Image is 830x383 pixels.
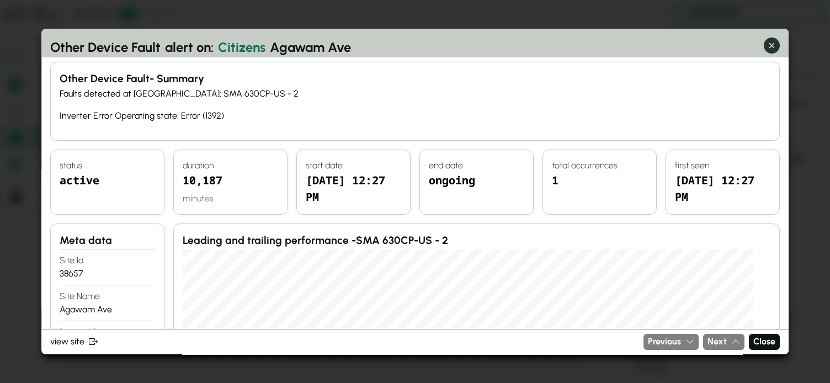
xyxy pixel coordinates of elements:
h4: start date [306,159,401,172]
button: Previous [643,334,699,350]
h3: Leading and trailing performance - SMA 630CP-US - 2 [183,233,770,249]
div: Agawam Ave [60,303,155,316]
button: Next [703,334,744,350]
h4: first seen [675,159,770,172]
h3: Meta data [60,233,155,249]
h4: site name [60,290,155,303]
h4: duration [183,159,278,172]
h2: alert on: Agawam Ave [50,38,780,57]
div: ongoing [429,172,524,205]
h4: end date [429,159,524,172]
h4: site id [60,254,155,267]
span: other device fault [50,38,161,57]
a: view site [50,336,639,349]
span: other device fault [60,72,150,85]
h3: - Summary [60,71,770,87]
div: 1 [552,172,647,205]
p: Faults detected at [GEOGRAPHIC_DATA]: SMA 630CP-US - 2 [60,87,770,100]
div: 38657 [60,267,155,280]
div: [DATE] 12:27 PM [675,172,770,205]
p: Inverter Error Operating state: Error (1392) [60,109,770,123]
div: [DATE] 12:27 PM [306,172,401,205]
span: Citizens [218,38,265,57]
h4: device id [60,326,155,339]
div: 10,187 [183,172,278,192]
div: active [60,172,155,205]
h4: total occurrences [552,159,647,172]
button: Close [749,334,780,350]
h4: status [60,159,155,172]
div: minutes [183,192,278,205]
